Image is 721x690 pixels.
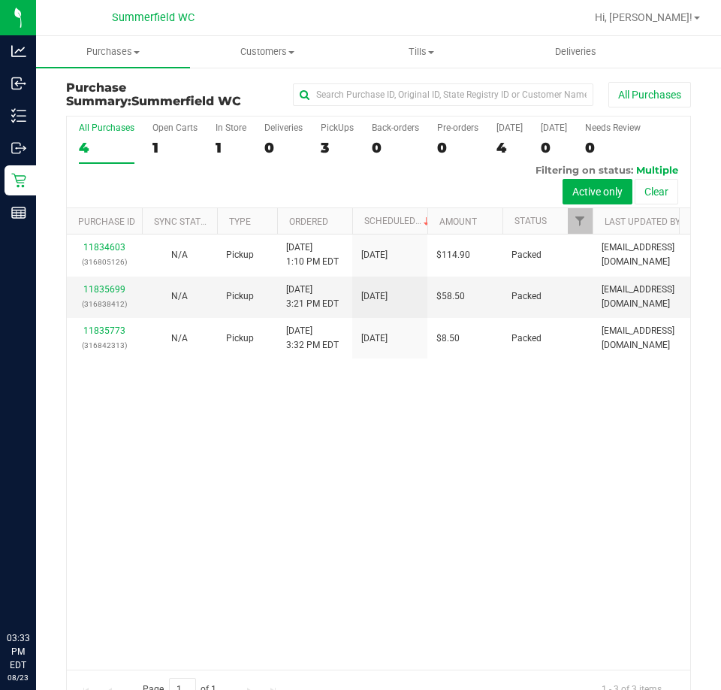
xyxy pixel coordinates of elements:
[66,81,274,107] h3: Purchase Summary:
[289,216,328,227] a: Ordered
[191,45,343,59] span: Customers
[7,672,29,683] p: 08/23
[286,324,339,353] span: [DATE] 3:32 PM EDT
[11,173,26,188] inline-svg: Retail
[496,139,523,156] div: 4
[78,216,135,227] a: Purchase ID
[436,248,470,262] span: $114.90
[11,108,26,123] inline-svg: Inventory
[171,331,188,346] button: N/A
[511,289,542,304] span: Packed
[496,123,523,133] div: [DATE]
[372,123,419,133] div: Back-orders
[286,283,339,311] span: [DATE] 3:21 PM EDT
[568,208,593,234] a: Filter
[344,36,498,68] a: Tills
[112,11,195,24] span: Summerfield WC
[605,216,680,227] a: Last Updated By
[535,164,633,176] span: Filtering on status:
[439,216,477,227] a: Amount
[286,241,339,269] span: [DATE] 1:10 PM EDT
[15,570,60,615] iframe: Resource center
[608,82,691,107] button: All Purchases
[321,123,354,133] div: PickUps
[154,216,212,227] a: Sync Status
[171,333,188,343] span: Not Applicable
[216,123,246,133] div: In Store
[152,139,198,156] div: 1
[436,289,465,304] span: $58.50
[345,45,497,59] span: Tills
[585,139,641,156] div: 0
[171,289,188,304] button: N/A
[83,242,125,253] a: 11834603
[11,44,26,59] inline-svg: Analytics
[264,139,303,156] div: 0
[535,45,617,59] span: Deliveries
[437,123,478,133] div: Pre-orders
[437,139,478,156] div: 0
[79,123,134,133] div: All Purchases
[361,248,388,262] span: [DATE]
[76,297,133,311] p: (316838412)
[226,248,254,262] span: Pickup
[226,331,254,346] span: Pickup
[595,11,692,23] span: Hi, [PERSON_NAME]!
[364,216,433,226] a: Scheduled
[171,291,188,301] span: Not Applicable
[563,179,632,204] button: Active only
[36,36,190,68] a: Purchases
[264,123,303,133] div: Deliveries
[499,36,653,68] a: Deliveries
[36,45,190,59] span: Purchases
[226,289,254,304] span: Pickup
[83,284,125,295] a: 11835699
[541,139,567,156] div: 0
[541,123,567,133] div: [DATE]
[171,250,188,260] span: Not Applicable
[190,36,344,68] a: Customers
[76,338,133,353] p: (316842313)
[83,325,125,336] a: 11835773
[635,179,678,204] button: Clear
[11,141,26,156] inline-svg: Outbound
[11,76,26,91] inline-svg: Inbound
[436,331,460,346] span: $8.50
[7,631,29,672] p: 03:33 PM EDT
[76,255,133,269] p: (316805126)
[511,248,542,262] span: Packed
[131,94,241,108] span: Summerfield WC
[152,123,198,133] div: Open Carts
[293,83,593,106] input: Search Purchase ID, Original ID, State Registry ID or Customer Name...
[636,164,678,176] span: Multiple
[229,216,251,227] a: Type
[171,248,188,262] button: N/A
[361,289,388,304] span: [DATE]
[321,139,354,156] div: 3
[511,331,542,346] span: Packed
[11,205,26,220] inline-svg: Reports
[216,139,246,156] div: 1
[372,139,419,156] div: 0
[79,139,134,156] div: 4
[585,123,641,133] div: Needs Review
[361,331,388,346] span: [DATE]
[514,216,547,226] a: Status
